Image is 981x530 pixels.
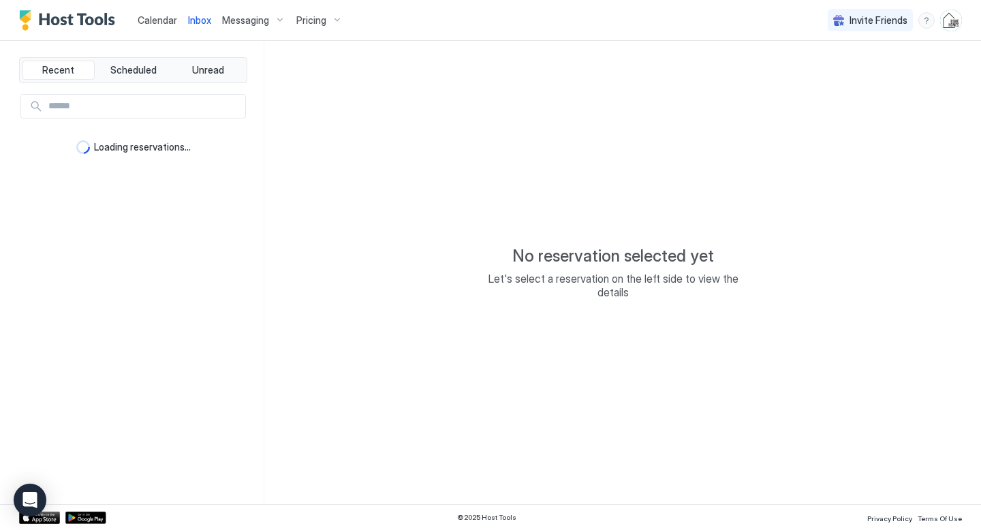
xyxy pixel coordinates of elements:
a: Privacy Policy [867,510,912,525]
a: Inbox [188,13,211,27]
a: Google Play Store [65,512,106,524]
a: App Store [19,512,60,524]
span: © 2025 Host Tools [457,513,516,522]
div: menu [918,12,935,29]
a: Host Tools Logo [19,10,121,31]
a: Calendar [138,13,177,27]
span: No reservation selected yet [512,246,714,266]
button: Recent [22,61,95,80]
span: Calendar [138,14,177,26]
span: Inbox [188,14,211,26]
span: Let's select a reservation on the left side to view the details [477,272,749,299]
span: Unread [192,64,224,76]
span: Recent [42,64,74,76]
button: Unread [172,61,244,80]
span: Messaging [222,14,269,27]
span: Privacy Policy [867,514,912,523]
span: Invite Friends [850,14,907,27]
span: Terms Of Use [918,514,962,523]
div: Open Intercom Messenger [14,484,46,516]
span: Loading reservations... [94,141,191,153]
a: Terms Of Use [918,510,962,525]
span: Scheduled [110,64,157,76]
input: Input Field [43,95,245,118]
div: tab-group [19,57,247,83]
span: Pricing [296,14,326,27]
div: User profile [940,10,962,31]
div: loading [76,140,90,154]
button: Scheduled [97,61,170,80]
